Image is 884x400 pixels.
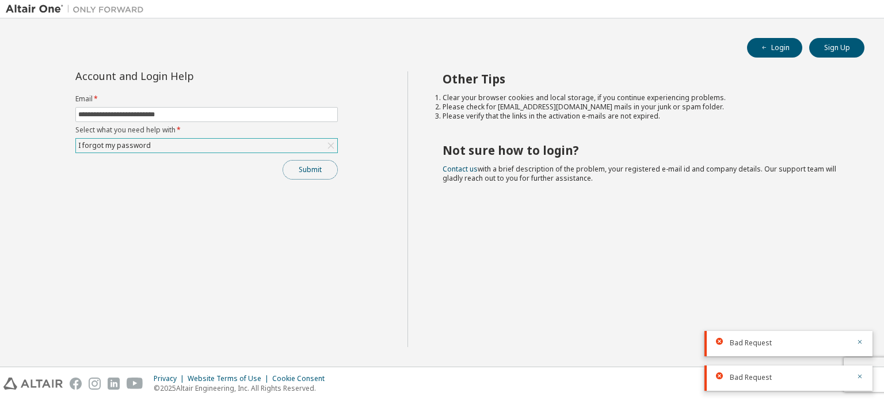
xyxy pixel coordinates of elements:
[283,160,338,180] button: Submit
[272,374,331,383] div: Cookie Consent
[77,139,153,152] div: I forgot my password
[3,378,63,390] img: altair_logo.svg
[75,71,285,81] div: Account and Login Help
[154,374,188,383] div: Privacy
[70,378,82,390] img: facebook.svg
[443,164,836,183] span: with a brief description of the problem, your registered e-mail id and company details. Our suppo...
[76,139,337,153] div: I forgot my password
[75,94,338,104] label: Email
[443,143,844,158] h2: Not sure how to login?
[188,374,272,383] div: Website Terms of Use
[127,378,143,390] img: youtube.svg
[443,102,844,112] li: Please check for [EMAIL_ADDRESS][DOMAIN_NAME] mails in your junk or spam folder.
[443,164,478,174] a: Contact us
[443,112,844,121] li: Please verify that the links in the activation e-mails are not expired.
[747,38,802,58] button: Login
[809,38,864,58] button: Sign Up
[108,378,120,390] img: linkedin.svg
[6,3,150,15] img: Altair One
[730,373,772,382] span: Bad Request
[443,93,844,102] li: Clear your browser cookies and local storage, if you continue experiencing problems.
[443,71,844,86] h2: Other Tips
[730,338,772,348] span: Bad Request
[75,125,338,135] label: Select what you need help with
[154,383,331,393] p: © 2025 Altair Engineering, Inc. All Rights Reserved.
[89,378,101,390] img: instagram.svg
